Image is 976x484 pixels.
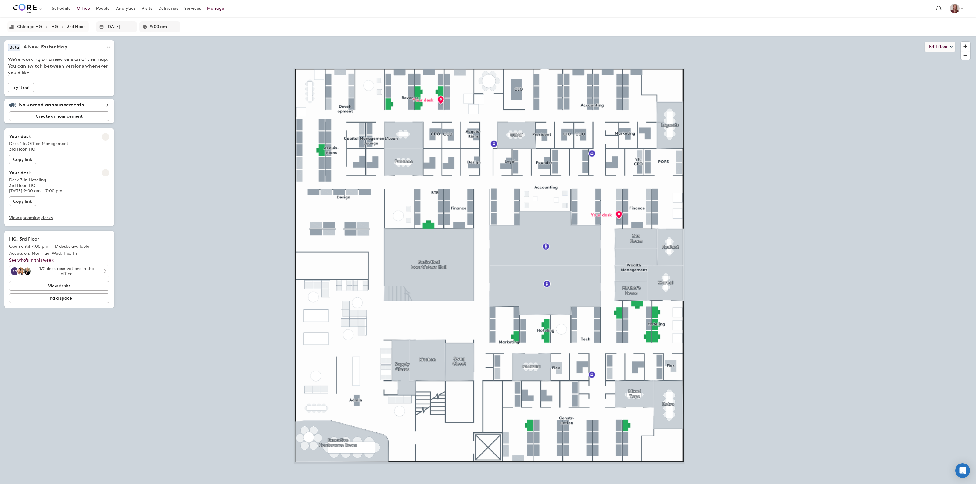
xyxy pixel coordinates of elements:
[8,83,34,92] button: Try it out
[102,133,109,141] button: More reservation options
[8,44,110,76] div: BetaA New, Faster MapWe're working on a new version of the map. You can switch between versions w...
[9,170,31,176] h2: Your desk
[17,267,26,276] div: Adam Joel
[138,3,155,14] a: Visits
[947,2,966,15] button: Eryn Kurdys
[10,2,46,16] button: Select an organization - Core Spaces currently selected
[74,3,93,14] a: Office
[102,169,109,176] button: More reservation options
[9,211,109,225] a: View upcoming desks
[49,3,74,14] a: Schedule
[23,44,67,51] h5: A New, Faster Map
[925,42,955,52] button: Edit floor
[204,3,227,14] a: Manage
[9,236,109,243] h2: HQ, 3rd Floor
[49,22,60,31] button: HQ
[9,250,109,257] p: Access on: Mon, Tue, Wed, Thu, Fri
[9,293,109,303] button: Find a space
[155,3,181,14] a: Deliveries
[9,147,35,152] span: 3rd Floor, HQ
[106,21,134,32] input: Enter date in L format or select it from the dropdown
[11,267,19,275] div: AG
[9,133,31,140] h2: Your desk
[23,267,33,276] div: Adisa Kahvedzic
[10,267,19,276] div: Adam Grant
[67,24,85,29] div: 3rd Floor
[9,258,54,263] a: See who's in this week
[16,267,24,275] img: Adam Joel
[9,141,68,146] span: Desk 1 in Office Management
[93,3,113,14] a: People
[23,267,31,275] img: Adisa Kahvedzic
[17,24,42,29] div: Chicago HQ
[54,243,89,250] p: 17 desks available
[9,265,109,277] button: Adam GrantAdam JoelAdisa Kahvedzic172 desk reservations in the office
[150,21,177,32] input: Enter a time in h:mm a format or select it for a dropdown list
[9,196,36,206] button: Copy link
[181,3,204,14] a: Services
[33,266,99,276] div: 172 desk reservations in the office
[9,45,19,50] span: Beta
[65,22,87,31] button: 3rd Floor
[9,101,109,109] div: No unread announcements
[950,4,960,13] img: Eryn Kurdys
[9,243,48,250] p: Open until 7:00 pm
[15,22,44,31] button: Chicago HQ
[19,102,84,108] h5: No unread announcements
[955,463,970,478] div: Open Intercom Messenger
[9,188,62,194] p: [DATE] 9:00 am – 7:00 pm
[935,5,943,13] span: Notification bell navigates to notifications page
[9,281,109,291] button: View desks
[8,56,110,76] span: We're working on a new version of the map. You can switch between versions whenever you'd like.
[933,3,944,14] a: Notification bell navigates to notifications page
[9,183,35,188] span: 3rd Floor, HQ
[9,155,36,164] button: Copy link
[51,24,58,29] div: HQ
[9,177,46,183] span: Desk 3 in Hoteling
[113,3,138,14] a: Analytics
[9,111,109,121] button: Create announcement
